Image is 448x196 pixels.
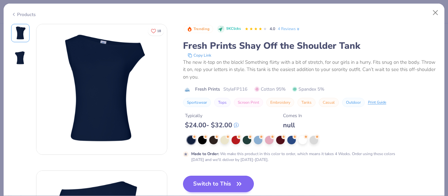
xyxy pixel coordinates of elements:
[278,26,300,32] a: 4 Reviews
[36,24,167,154] img: Front
[183,87,192,92] img: brand logo
[184,25,213,33] button: Badge Button
[342,98,365,107] button: Outdoor
[226,26,241,32] span: 9K Clicks
[183,59,437,81] div: The new it-top on the block! Something flirty with a bit of stretch, for our girls in a hurry. Fi...
[266,98,294,107] button: Embroidery
[195,86,220,93] span: Fresh Prints
[191,151,219,156] strong: Made to Order :
[183,40,437,52] div: Fresh Prints Shay Off the Shoulder Tank
[148,26,164,36] button: Like
[245,24,267,34] div: 4.0 Stars
[12,25,28,41] img: Front
[292,86,324,93] span: Spandex 5%
[214,98,231,107] button: Tops
[368,100,386,105] div: Print Guide
[12,50,28,66] img: Back
[185,121,239,129] div: $ 24.00 - $ 32.00
[270,26,275,31] span: 4.0
[193,27,210,31] span: Trending
[234,98,263,107] button: Screen Print
[185,112,239,119] div: Typically
[186,52,213,59] button: copy to clipboard
[157,29,161,33] span: 18
[183,176,254,192] button: Switch to This
[283,112,302,119] div: Comes In
[283,121,302,129] div: null
[11,11,36,18] div: Products
[183,98,211,107] button: Sportswear
[191,151,407,163] div: We make this product in this color to order, which means it takes 4 Weeks. Order using these colo...
[255,86,286,93] span: Cotton 95%
[297,98,316,107] button: Tanks
[223,86,247,93] span: Style FP116
[319,98,339,107] button: Casual
[429,7,442,19] button: Close
[187,27,192,32] img: Trending sort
